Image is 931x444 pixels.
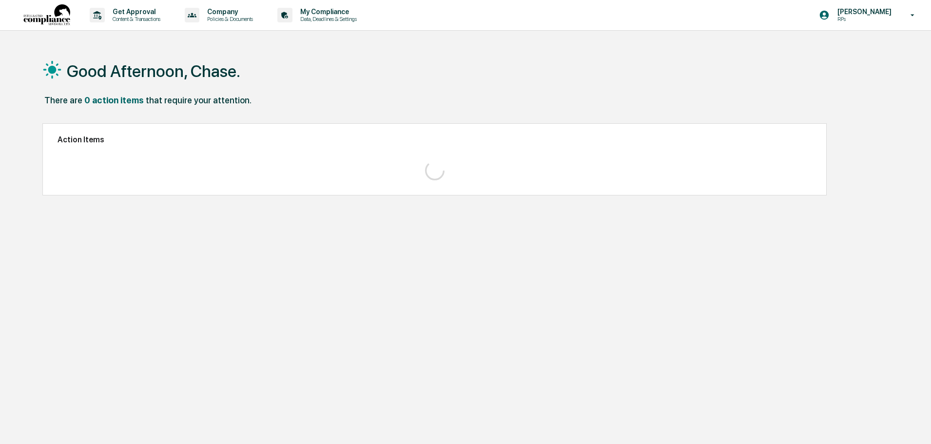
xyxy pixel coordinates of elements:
[23,4,70,26] img: logo
[199,8,258,16] p: Company
[58,135,812,144] h2: Action Items
[146,95,252,105] div: that require your attention.
[84,95,144,105] div: 0 action items
[67,61,240,81] h1: Good Afternoon, Chase.
[830,16,896,22] p: RPs
[44,95,82,105] div: There are
[830,8,896,16] p: [PERSON_NAME]
[292,8,362,16] p: My Compliance
[292,16,362,22] p: Data, Deadlines & Settings
[105,16,165,22] p: Content & Transactions
[105,8,165,16] p: Get Approval
[199,16,258,22] p: Policies & Documents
